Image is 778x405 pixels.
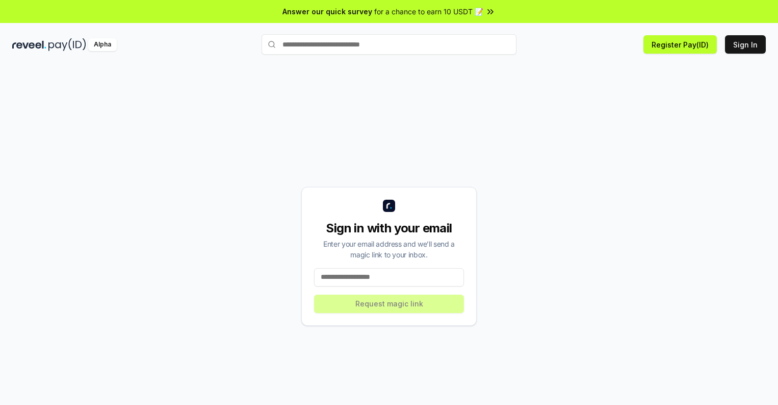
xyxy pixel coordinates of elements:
div: Enter your email address and we’ll send a magic link to your inbox. [314,239,464,260]
img: logo_small [383,200,395,212]
img: pay_id [48,38,86,51]
span: for a chance to earn 10 USDT 📝 [374,6,483,17]
button: Register Pay(ID) [643,35,717,54]
span: Answer our quick survey [282,6,372,17]
div: Alpha [88,38,117,51]
img: reveel_dark [12,38,46,51]
button: Sign In [725,35,766,54]
div: Sign in with your email [314,220,464,236]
